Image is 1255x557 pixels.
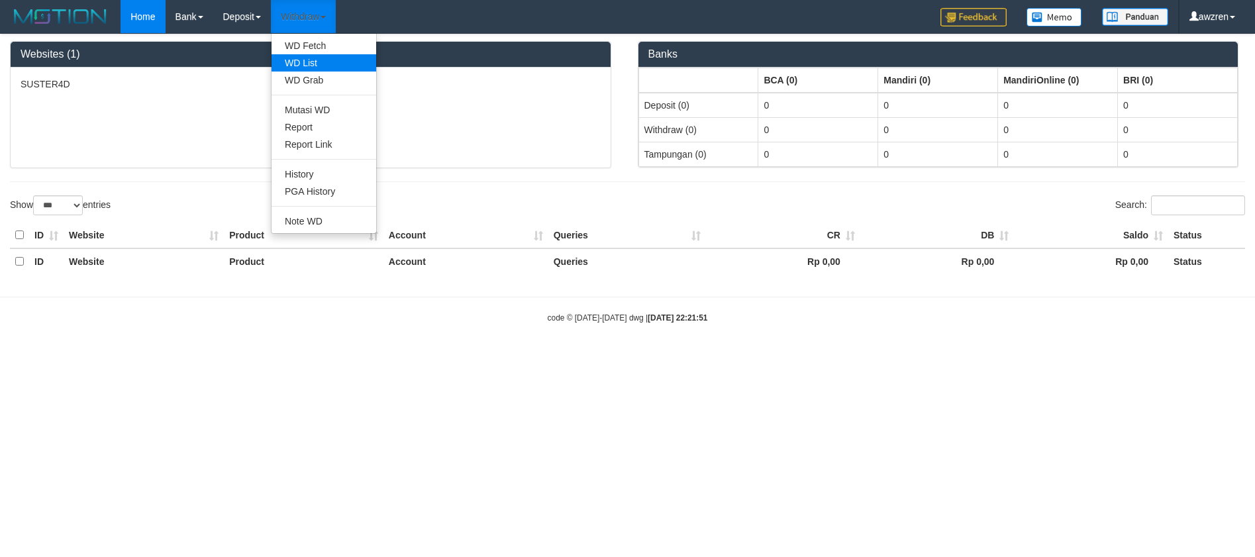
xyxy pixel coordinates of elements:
[758,93,878,118] td: 0
[878,117,998,142] td: 0
[548,223,707,248] th: Queries
[706,248,860,274] th: Rp 0,00
[878,68,998,93] th: Group: activate to sort column ascending
[878,93,998,118] td: 0
[272,37,376,54] a: WD Fetch
[998,68,1118,93] th: Group: activate to sort column ascending
[860,248,1015,274] th: Rp 0,00
[706,223,860,248] th: CR
[224,223,383,248] th: Product
[758,117,878,142] td: 0
[21,48,601,60] h3: Websites (1)
[878,142,998,166] td: 0
[64,248,224,274] th: Website
[638,117,758,142] td: Withdraw (0)
[940,8,1007,26] img: Feedback.jpg
[21,77,601,91] p: SUSTER4D
[1115,195,1245,215] label: Search:
[758,142,878,166] td: 0
[272,72,376,89] a: WD Grab
[383,248,548,274] th: Account
[1118,117,1238,142] td: 0
[10,7,111,26] img: MOTION_logo.png
[272,101,376,119] a: Mutasi WD
[29,248,64,274] th: ID
[548,248,707,274] th: Queries
[1014,248,1168,274] th: Rp 0,00
[272,166,376,183] a: History
[33,195,83,215] select: Showentries
[272,54,376,72] a: WD List
[1014,223,1168,248] th: Saldo
[224,248,383,274] th: Product
[998,142,1118,166] td: 0
[1118,68,1238,93] th: Group: activate to sort column ascending
[1151,195,1245,215] input: Search:
[1027,8,1082,26] img: Button%20Memo.svg
[64,223,224,248] th: Website
[860,223,1015,248] th: DB
[648,313,707,323] strong: [DATE] 22:21:51
[998,117,1118,142] td: 0
[10,195,111,215] label: Show entries
[1168,223,1245,248] th: Status
[758,68,878,93] th: Group: activate to sort column ascending
[1118,93,1238,118] td: 0
[638,142,758,166] td: Tampungan (0)
[272,136,376,153] a: Report Link
[638,93,758,118] td: Deposit (0)
[383,223,548,248] th: Account
[272,213,376,230] a: Note WD
[1168,248,1245,274] th: Status
[272,183,376,200] a: PGA History
[1102,8,1168,26] img: panduan.png
[998,93,1118,118] td: 0
[272,119,376,136] a: Report
[638,68,758,93] th: Group: activate to sort column ascending
[1118,142,1238,166] td: 0
[648,48,1229,60] h3: Banks
[29,223,64,248] th: ID
[548,313,708,323] small: code © [DATE]-[DATE] dwg |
